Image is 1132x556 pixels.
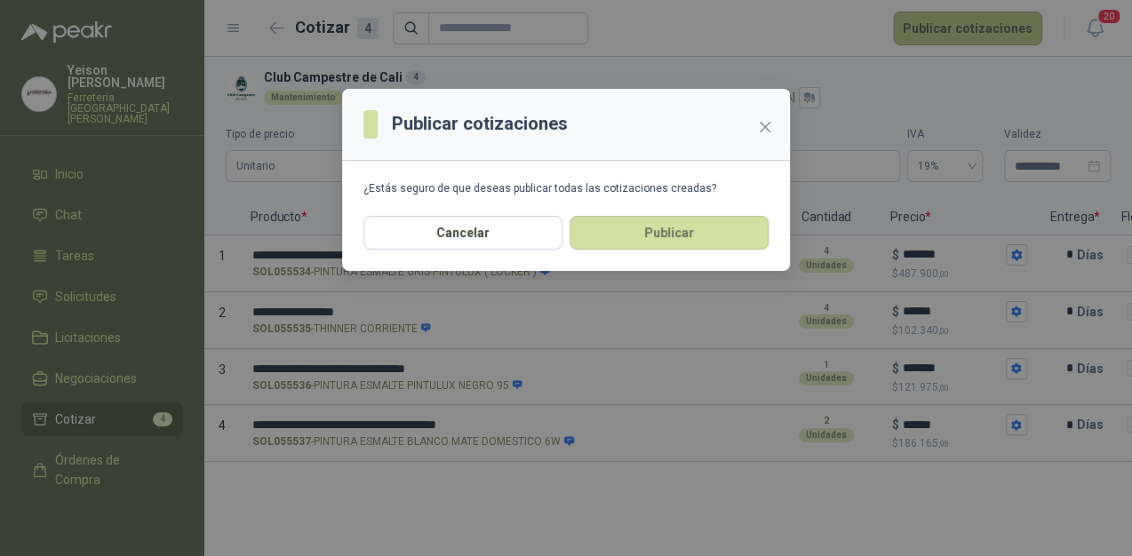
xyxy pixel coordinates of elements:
[758,120,772,134] span: close
[363,182,769,195] div: ¿Estás seguro de que deseas publicar todas las cotizaciones creadas?
[751,113,779,141] button: Close
[392,110,568,138] h3: Publicar cotizaciones
[570,216,769,250] button: Publicar
[363,216,562,250] button: Cancelar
